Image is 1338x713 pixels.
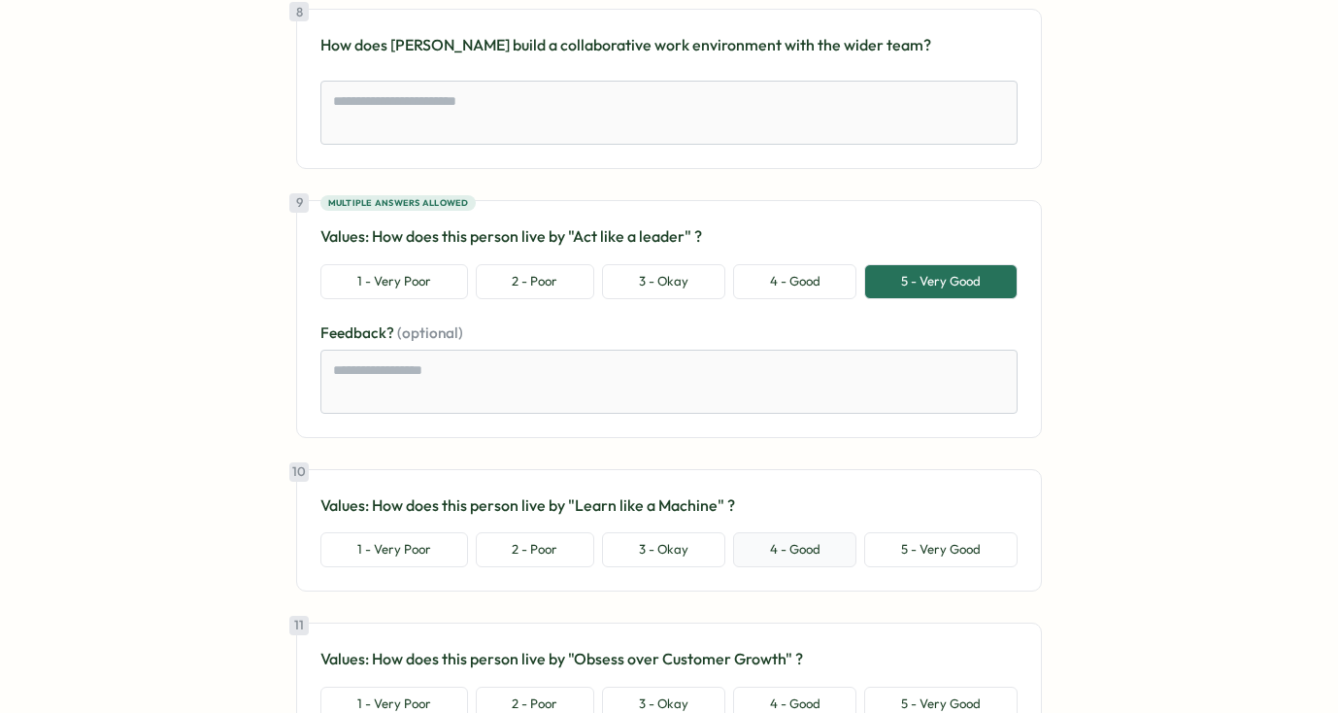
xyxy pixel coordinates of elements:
[864,532,1018,567] button: 5 - Very Good
[320,33,1018,57] p: How does [PERSON_NAME] build a collaborative work environment with the wider team?
[289,616,309,635] div: 11
[289,193,309,213] div: 9
[320,323,397,342] span: Feedback?
[328,196,469,210] span: Multiple answers allowed
[320,647,1018,671] p: Values: How does this person live by "Obsess over Customer Growth" ?
[320,532,468,567] button: 1 - Very Poor
[289,2,309,21] div: 8
[320,264,468,299] button: 1 - Very Poor
[320,493,1018,518] p: Values: How does this person live by "Learn like a Machine" ?
[476,264,595,299] button: 2 - Poor
[289,462,309,482] div: 10
[602,264,725,299] button: 3 - Okay
[864,264,1018,299] button: 5 - Very Good
[476,532,595,567] button: 2 - Poor
[320,224,1018,249] p: Values: How does this person live by "Act like a leader" ?
[397,323,463,342] span: (optional)
[602,532,725,567] button: 3 - Okay
[733,532,857,567] button: 4 - Good
[733,264,857,299] button: 4 - Good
